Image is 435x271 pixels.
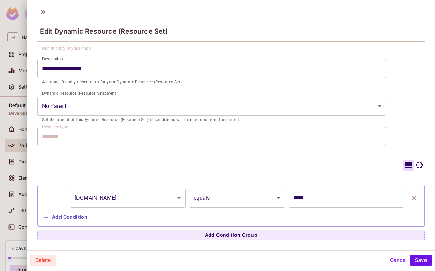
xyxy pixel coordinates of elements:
div: Without label [37,97,386,116]
label: Resource type [42,124,68,130]
button: Delete [30,255,56,266]
span: Edit Dynamic Resource (Resource Set) [40,27,168,35]
label: Description [42,56,63,62]
label: Dynamic Resource (Resource Set) parent [42,90,116,96]
button: Save [410,255,432,266]
p: A human-friendly description for your Dynamic Resource (Resource Set) [42,79,381,86]
p: Use this key in your code. [42,45,381,52]
p: Set the parent of this Dynamic Resource (Resource Set) all conditions will be inherited from the ... [42,117,381,123]
div: [DOMAIN_NAME] [70,189,186,208]
button: Add Condition Group [37,230,425,241]
button: Add Condition [41,212,90,223]
button: Cancel [387,255,410,266]
div: equals [189,189,285,208]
